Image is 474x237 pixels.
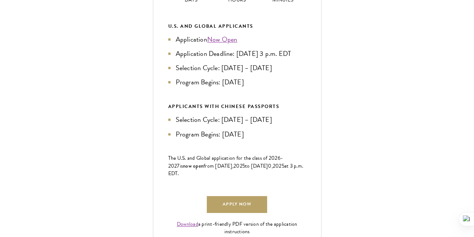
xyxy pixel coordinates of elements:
[278,154,281,162] span: 6
[168,129,306,139] li: Program Begins: [DATE]
[272,162,273,170] span: ,
[168,102,306,111] div: APPLICANTS WITH CHINESE PASSPORTS
[168,34,306,45] li: Application
[242,162,245,170] span: 5
[177,220,198,228] a: Download
[168,162,304,177] span: at 3 p.m. EDT.
[177,162,179,170] span: 7
[268,162,271,170] span: 0
[207,196,267,213] a: Apply Now
[207,34,238,44] a: Now Open
[203,162,233,170] span: from [DATE],
[168,63,306,73] li: Selection Cycle: [DATE] – [DATE]
[168,154,278,162] span: The U.S. and Global application for the class of 202
[273,162,282,170] span: 202
[180,162,183,170] span: is
[282,162,284,170] span: 5
[183,162,203,169] span: now open
[168,48,306,59] li: Application Deadline: [DATE] 3 p.m. EDT
[168,22,306,30] div: U.S. and Global Applicants
[168,154,283,170] span: -202
[168,114,306,125] li: Selection Cycle: [DATE] – [DATE]
[245,162,268,170] span: to [DATE]
[168,77,306,87] li: Program Begins: [DATE]
[233,162,242,170] span: 202
[168,220,306,235] div: a print-friendly PDF version of the application instructions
